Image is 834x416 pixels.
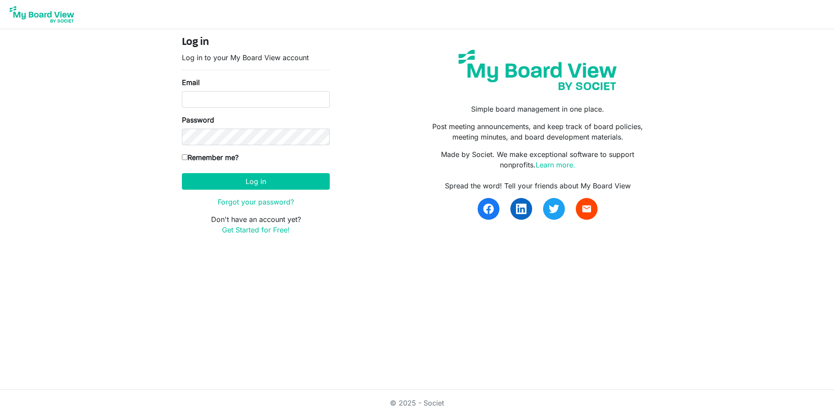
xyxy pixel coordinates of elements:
p: Log in to your My Board View account [182,52,330,63]
a: © 2025 - Societ [390,399,444,407]
div: Spread the word! Tell your friends about My Board View [424,181,652,191]
h4: Log in [182,36,330,49]
input: Remember me? [182,154,188,160]
a: Get Started for Free! [222,225,290,234]
label: Password [182,115,214,125]
img: my-board-view-societ.svg [452,43,623,97]
p: Post meeting announcements, and keep track of board policies, meeting minutes, and board developm... [424,121,652,142]
label: Email [182,77,200,88]
img: twitter.svg [549,204,559,214]
a: email [576,198,598,220]
p: Simple board management in one place. [424,104,652,114]
p: Made by Societ. We make exceptional software to support nonprofits. [424,149,652,170]
a: Forgot your password? [218,198,294,206]
img: linkedin.svg [516,204,526,214]
a: Learn more. [536,160,575,169]
span: email [581,204,592,214]
label: Remember me? [182,152,239,163]
img: My Board View Logo [7,3,77,25]
p: Don't have an account yet? [182,214,330,235]
button: Log in [182,173,330,190]
img: facebook.svg [483,204,494,214]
